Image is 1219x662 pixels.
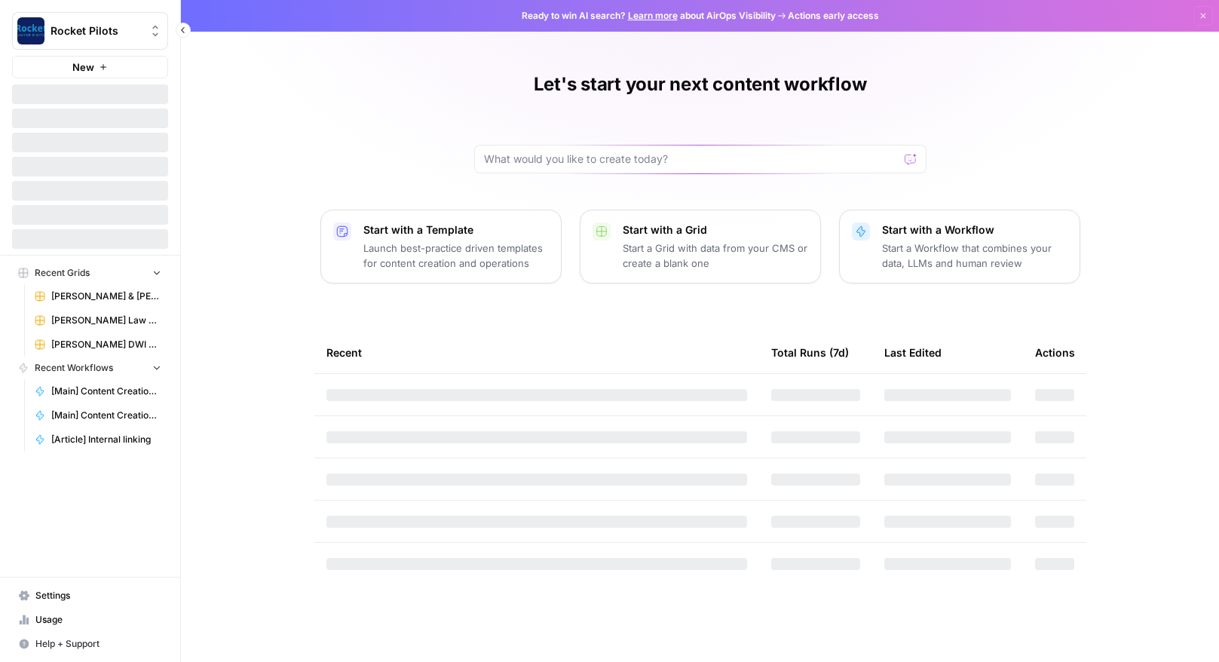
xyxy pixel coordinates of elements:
[51,385,161,398] span: [Main] Content Creation Article
[12,262,168,284] button: Recent Grids
[28,379,168,403] a: [Main] Content Creation Article
[12,12,168,50] button: Workspace: Rocket Pilots
[484,152,899,167] input: What would you like to create today?
[320,210,562,283] button: Start with a TemplateLaunch best-practice driven templates for content creation and operations
[12,632,168,656] button: Help + Support
[35,361,113,375] span: Recent Workflows
[51,290,161,303] span: [PERSON_NAME] & [PERSON_NAME] [US_STATE] Car Accident Lawyers
[522,9,776,23] span: Ready to win AI search? about AirOps Visibility
[623,241,808,271] p: Start a Grid with data from your CMS or create a blank one
[882,222,1067,238] p: Start with a Workflow
[51,23,142,38] span: Rocket Pilots
[884,332,942,373] div: Last Edited
[28,403,168,428] a: [Main] Content Creation Brief
[580,210,821,283] button: Start with a GridStart a Grid with data from your CMS or create a blank one
[35,637,161,651] span: Help + Support
[12,56,168,78] button: New
[534,72,867,97] h1: Let's start your next content workflow
[363,222,549,238] p: Start with a Template
[28,428,168,452] a: [Article] Internal linking
[12,608,168,632] a: Usage
[1035,332,1075,373] div: Actions
[12,357,168,379] button: Recent Workflows
[35,589,161,602] span: Settings
[12,584,168,608] a: Settings
[839,210,1080,283] button: Start with a WorkflowStart a Workflow that combines your data, LLMs and human review
[35,613,161,627] span: Usage
[771,332,849,373] div: Total Runs (7d)
[51,433,161,446] span: [Article] Internal linking
[788,9,879,23] span: Actions early access
[51,409,161,422] span: [Main] Content Creation Brief
[17,17,44,44] img: Rocket Pilots Logo
[623,222,808,238] p: Start with a Grid
[51,338,161,351] span: [PERSON_NAME] DWI & Criminal Defense Lawyers
[326,332,747,373] div: Recent
[28,308,168,333] a: [PERSON_NAME] Law Personal Injury & Car Accident Lawyers
[28,333,168,357] a: [PERSON_NAME] DWI & Criminal Defense Lawyers
[28,284,168,308] a: [PERSON_NAME] & [PERSON_NAME] [US_STATE] Car Accident Lawyers
[882,241,1067,271] p: Start a Workflow that combines your data, LLMs and human review
[363,241,549,271] p: Launch best-practice driven templates for content creation and operations
[35,266,90,280] span: Recent Grids
[72,60,94,75] span: New
[51,314,161,327] span: [PERSON_NAME] Law Personal Injury & Car Accident Lawyers
[628,10,678,21] a: Learn more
